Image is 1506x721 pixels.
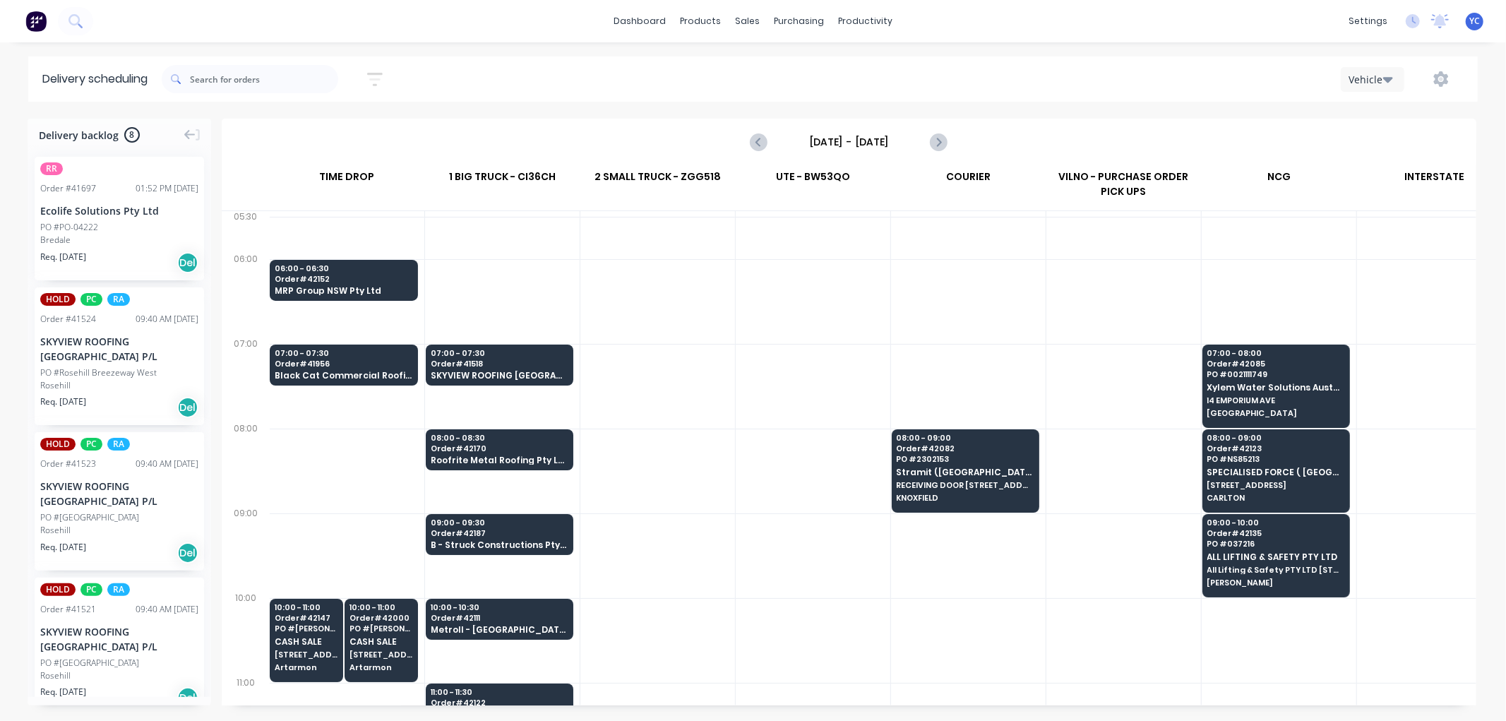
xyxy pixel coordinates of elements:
div: Rosehill [40,669,198,682]
span: Order # 42135 [1207,529,1344,537]
span: 8 [124,127,140,143]
div: TIME DROP [269,165,424,196]
span: [STREET_ADDRESS] [1207,481,1344,489]
div: 08:00 [222,420,270,505]
span: Metroll - [GEOGRAPHIC_DATA] [431,625,568,634]
div: Order # 41697 [40,182,96,195]
span: 07:00 - 07:30 [431,349,568,357]
span: RA [107,438,130,451]
img: Factory [25,11,47,32]
span: Delivery backlog [39,128,119,143]
span: Order # 42085 [1207,359,1344,368]
span: PO # 2302153 [897,455,1034,463]
div: PO #PO-04222 [40,221,98,234]
div: Order # 41521 [40,603,96,616]
span: 06:00 - 06:30 [275,264,412,273]
span: PC [80,293,102,306]
div: 10:00 [222,590,270,674]
span: YC [1469,15,1480,28]
span: RA [107,293,130,306]
span: Req. [DATE] [40,395,86,408]
span: 14 EMPORIUM AVE [1207,396,1344,405]
div: Del [177,542,198,564]
span: CASH SALE [275,637,338,646]
span: Req. [DATE] [40,686,86,698]
span: MRP Group NSW Pty Ltd [275,286,412,295]
span: SKYVIEW ROOFING [GEOGRAPHIC_DATA] P/L [431,371,568,380]
span: 11:00 - 11:30 [431,688,568,696]
span: 09:00 - 09:30 [431,518,568,527]
div: SKYVIEW ROOFING [GEOGRAPHIC_DATA] P/L [40,624,198,654]
div: COURIER [891,165,1046,196]
span: Order # 42187 [431,529,568,537]
span: CASH SALE [349,637,413,646]
span: Order # 42000 [349,614,413,622]
div: Del [177,252,198,273]
span: All Lifting & Safety PTY LTD [STREET_ADDRESS] [1207,566,1344,574]
span: HOLD [40,438,76,451]
span: Req. [DATE] [40,251,86,263]
span: PO # [PERSON_NAME] [275,624,338,633]
div: Rosehill [40,524,198,537]
span: 07:00 - 07:30 [275,349,412,357]
div: settings [1341,11,1394,32]
div: PO #Rosehill Breezeway West [40,367,157,379]
span: Order # 42152 [275,275,412,283]
span: Order # 42170 [431,444,568,453]
span: Order # 42147 [275,614,338,622]
div: Order # 41524 [40,313,96,326]
span: Artarmon [349,663,413,672]
span: Artarmon [275,663,338,672]
div: purchasing [767,11,831,32]
div: Del [177,397,198,418]
div: Rosehill [40,379,198,392]
span: Order # 41956 [275,359,412,368]
span: ALL LIFTING & SAFETY PTY LTD [1207,552,1344,561]
div: 09:00 [222,505,270,590]
span: 07:00 - 08:00 [1207,349,1344,357]
span: Stramit ([GEOGRAPHIC_DATA]) [897,467,1034,477]
div: 01:52 PM [DATE] [136,182,198,195]
div: 09:40 AM [DATE] [136,603,198,616]
div: Del [177,687,198,708]
span: 08:00 - 09:00 [897,434,1034,442]
span: Order # 42111 [431,614,568,622]
span: 10:00 - 11:00 [349,603,413,612]
div: 09:40 AM [DATE] [136,458,198,470]
div: PO #[GEOGRAPHIC_DATA] [40,511,139,524]
span: KNOXFIELD [897,494,1034,502]
div: 09:40 AM [DATE] [136,313,198,326]
div: UTE - BW53QO [736,165,890,196]
span: [GEOGRAPHIC_DATA] [1207,409,1344,417]
div: Order # 41523 [40,458,96,470]
div: products [673,11,728,32]
span: PO # 037216 [1207,540,1344,548]
div: SKYVIEW ROOFING [GEOGRAPHIC_DATA] P/L [40,334,198,364]
span: Black Cat Commercial Roofing Pty Ltd [275,371,412,380]
span: Order # 42123 [1207,444,1344,453]
span: 09:00 - 10:00 [1207,518,1344,527]
span: RR [40,162,63,175]
div: 05:30 [222,208,270,251]
a: dashboard [606,11,673,32]
span: PO # 0021111749 [1207,370,1344,379]
div: Delivery scheduling [28,56,162,102]
span: PC [80,438,102,451]
div: SKYVIEW ROOFING [GEOGRAPHIC_DATA] P/L [40,479,198,508]
div: 1 BIG TRUCK - CI36CH [425,165,580,196]
div: productivity [831,11,900,32]
span: Req. [DATE] [40,541,86,554]
div: 06:00 [222,251,270,335]
span: 08:00 - 08:30 [431,434,568,442]
div: Bredale [40,234,198,246]
span: Order # 41518 [431,359,568,368]
input: Search for orders [190,65,338,93]
span: Roofrite Metal Roofing Pty Ltd [431,455,568,465]
div: PO #[GEOGRAPHIC_DATA] [40,657,139,669]
div: NCG [1202,165,1356,196]
span: Order # 42122 [431,698,568,707]
span: Order # 42082 [897,444,1034,453]
span: B - Struck Constructions Pty Ltd T/A BRC [431,540,568,549]
span: 10:00 - 10:30 [431,603,568,612]
div: VILNO - PURCHASE ORDER PICK UPS [1046,165,1201,210]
